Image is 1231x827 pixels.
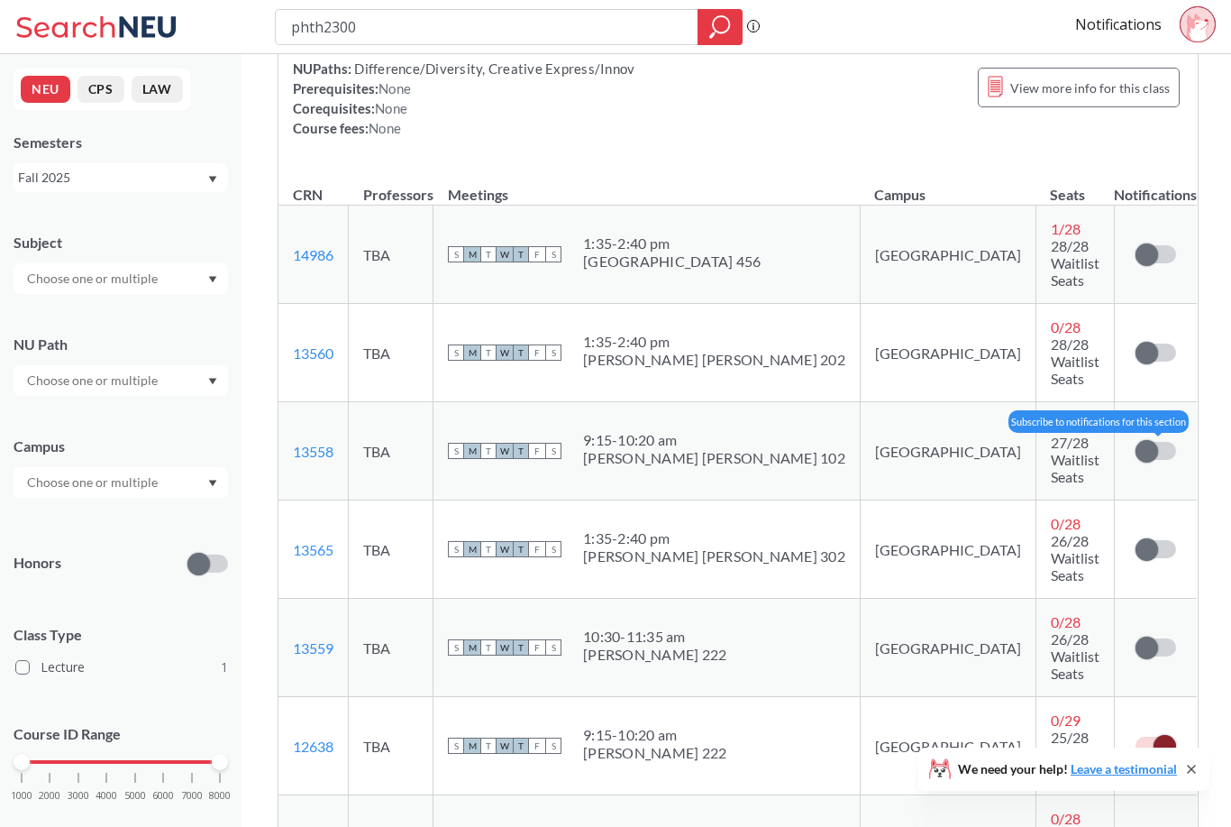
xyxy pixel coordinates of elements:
p: Course ID Range [14,724,228,745]
svg: Dropdown arrow [208,276,217,283]
span: T [513,541,529,557]
div: [GEOGRAPHIC_DATA] 456 [583,253,761,271]
span: T [480,639,497,656]
div: [PERSON_NAME] [PERSON_NAME] 302 [583,547,845,565]
div: [PERSON_NAME] 222 [583,646,726,664]
span: W [497,246,513,262]
span: S [545,738,561,754]
span: F [529,639,545,656]
span: S [545,443,561,459]
span: M [464,443,480,459]
span: T [513,246,529,262]
span: W [497,639,513,656]
span: T [480,738,497,754]
span: 7000 [181,791,203,801]
div: 1:35 - 2:40 pm [583,234,761,253]
svg: Dropdown arrow [208,378,217,385]
span: W [497,738,513,754]
span: Class Type [14,625,228,645]
input: Choose one or multiple [18,268,169,289]
div: CRN [293,185,323,205]
span: 28/28 Waitlist Seats [1051,237,1099,289]
span: S [545,639,561,656]
span: None [369,120,401,136]
span: T [513,639,529,656]
a: 13560 [293,345,333,362]
span: 0 / 28 [1051,515,1081,532]
input: Class, professor, course number, "phrase" [289,12,685,42]
td: [GEOGRAPHIC_DATA] [860,697,1035,795]
span: 1000 [11,791,32,801]
span: M [464,639,480,656]
div: Fall 2025Dropdown arrow [14,163,228,192]
div: Campus [14,436,228,456]
span: T [513,738,529,754]
span: W [497,443,513,459]
a: 13559 [293,639,333,657]
span: M [464,541,480,557]
span: S [448,345,464,361]
span: T [513,443,529,459]
th: Professors [349,167,433,206]
span: F [529,345,545,361]
span: S [545,246,561,262]
span: 1 / 28 [1051,220,1081,237]
span: T [480,541,497,557]
span: 28/28 Waitlist Seats [1051,335,1099,387]
label: Lecture [15,656,228,679]
span: 26/28 Waitlist Seats [1051,630,1099,682]
span: 1 [221,657,228,677]
div: Subject [14,233,228,253]
div: [PERSON_NAME] [PERSON_NAME] 202 [583,351,845,369]
span: S [448,541,464,557]
div: Semesters [14,133,228,152]
span: 26/28 Waitlist Seats [1051,532,1099,583]
div: [PERSON_NAME] 222 [583,744,726,762]
span: 0 / 29 [1051,712,1081,729]
td: TBA [349,501,433,599]
div: 1:35 - 2:40 pm [583,333,845,351]
span: F [529,541,545,557]
span: M [464,246,480,262]
span: None [378,80,411,96]
a: Notifications [1075,14,1162,34]
svg: Dropdown arrow [208,480,217,487]
a: 12638 [293,738,333,755]
span: We need your help! [958,763,1177,776]
td: TBA [349,206,433,304]
div: Fall 2025 [18,168,206,188]
td: TBA [349,402,433,501]
span: 0 / 28 [1051,810,1081,827]
span: W [497,345,513,361]
span: Difference/Diversity, Creative Express/Innov [351,60,634,77]
td: [GEOGRAPHIC_DATA] [860,501,1035,599]
span: 0 / 28 [1051,417,1081,434]
span: S [545,541,561,557]
span: View more info for this class [1010,77,1170,99]
button: LAW [132,76,183,103]
svg: magnifying glass [709,14,731,40]
span: M [464,345,480,361]
td: [GEOGRAPHIC_DATA] [860,599,1035,697]
span: 5000 [124,791,146,801]
span: 8000 [209,791,231,801]
input: Choose one or multiple [18,370,169,391]
div: 1:35 - 2:40 pm [583,529,845,547]
span: F [529,738,545,754]
span: 3000 [68,791,89,801]
th: Meetings [433,167,861,206]
a: 13558 [293,443,333,460]
span: 2000 [39,791,60,801]
th: Notifications [1114,167,1197,206]
div: magnifying glass [698,9,743,45]
a: Leave a testimonial [1071,761,1177,776]
span: F [529,443,545,459]
div: NUPaths: Prerequisites: Corequisites: Course fees: [293,59,634,138]
td: [GEOGRAPHIC_DATA] [860,304,1035,402]
span: S [448,246,464,262]
svg: Dropdown arrow [208,176,217,183]
span: 4000 [96,791,117,801]
button: CPS [78,76,124,103]
span: None [375,100,407,116]
div: Dropdown arrow [14,263,228,294]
